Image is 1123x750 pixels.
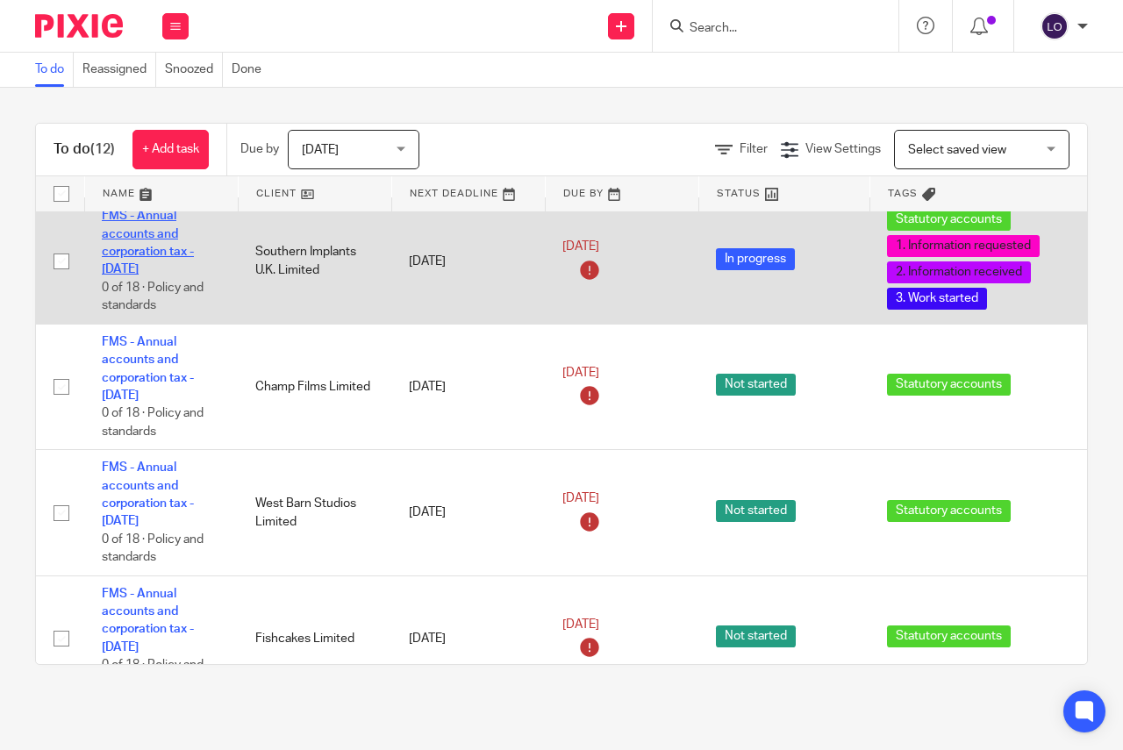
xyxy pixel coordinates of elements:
td: Champ Films Limited [238,324,391,449]
td: Southern Implants U.K. Limited [238,198,391,324]
td: Fishcakes Limited [238,575,391,701]
span: 1. Information requested [887,235,1040,257]
h1: To do [54,140,115,159]
span: 0 of 18 · Policy and standards [102,533,204,564]
span: Not started [716,625,796,647]
span: Filter [740,143,768,155]
a: FMS - Annual accounts and corporation tax - [DATE] [102,588,194,654]
span: View Settings [805,143,881,155]
span: [DATE] [562,618,599,631]
a: + Add task [132,130,209,169]
td: [DATE] [391,575,545,701]
span: 0 of 18 · Policy and standards [102,282,204,312]
a: FMS - Annual accounts and corporation tax - [DATE] [102,461,194,527]
a: Snoozed [165,53,223,87]
span: [DATE] [562,492,599,504]
input: Search [688,21,846,37]
span: [DATE] [302,144,339,156]
span: In progress [716,248,795,270]
span: 3. Work started [887,288,987,310]
span: Tags [888,189,918,198]
span: Statutory accounts [887,209,1011,231]
td: [DATE] [391,450,545,575]
a: Reassigned [82,53,156,87]
td: West Barn Studios Limited [238,450,391,575]
img: Pixie [35,14,123,38]
p: Due by [240,140,279,158]
span: (12) [90,142,115,156]
td: [DATE] [391,198,545,324]
span: Statutory accounts [887,625,1011,647]
span: 0 of 18 · Policy and standards [102,407,204,438]
a: FMS - Annual accounts and corporation tax - [DATE] [102,336,194,402]
a: Done [232,53,270,87]
span: 2. Information received [887,261,1031,283]
span: Statutory accounts [887,374,1011,396]
span: Statutory accounts [887,500,1011,522]
span: [DATE] [562,367,599,379]
span: Select saved view [908,144,1006,156]
img: svg%3E [1041,12,1069,40]
a: To do [35,53,74,87]
td: [DATE] [391,324,545,449]
span: Not started [716,500,796,522]
span: 0 of 18 · Policy and standards [102,659,204,689]
span: Not started [716,374,796,396]
span: [DATE] [562,241,599,254]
